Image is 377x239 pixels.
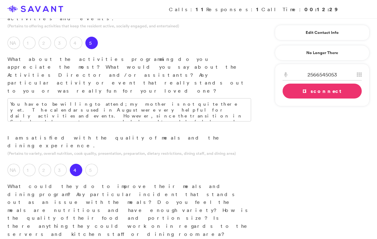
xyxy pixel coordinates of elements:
label: 4 [70,164,82,176]
label: 3 [54,37,67,49]
p: (Pertains to offering activities that keep the resident active, socially engaged, and entertained) [7,23,251,29]
p: (Pertains to variety, overall nutrition, cook quality, presentation, preparation, dietary restric... [7,150,251,156]
p: What about the activities programming do you appreciate the most? What would you say about the Ac... [7,55,251,95]
label: 1 [23,37,36,49]
strong: 1 [256,6,261,13]
label: NA [7,164,20,176]
strong: 00:12:29 [304,6,338,13]
label: NA [7,37,20,49]
label: 3 [54,164,67,176]
label: 4 [70,37,82,49]
label: 5 [85,164,98,176]
a: Disconnect [283,84,362,99]
a: No Longer There [275,45,370,61]
a: Edit Contact Info [283,28,362,38]
strong: 11 [196,6,206,13]
label: 2 [39,164,51,176]
label: 2 [39,37,51,49]
label: 5 [85,37,98,49]
p: I am satisfied with the quality of meals and the dining experience. [7,134,251,150]
label: 1 [23,164,36,176]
